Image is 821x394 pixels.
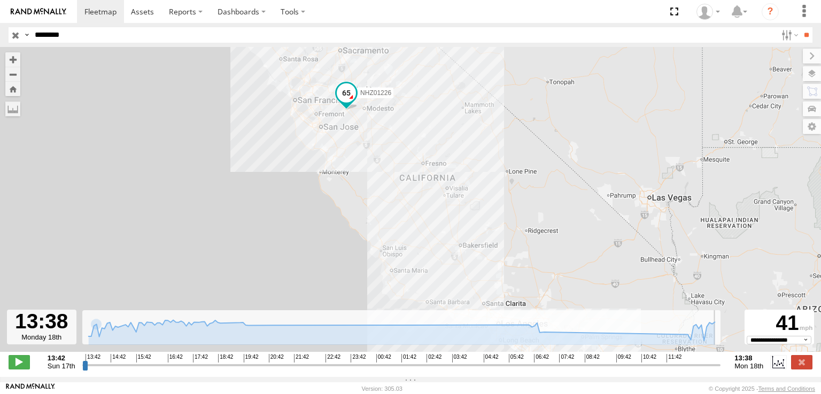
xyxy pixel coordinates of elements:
span: Sun 17th Aug 2025 [48,362,75,370]
label: Measure [5,101,20,116]
span: 14:42 [111,354,126,363]
span: 06:42 [534,354,549,363]
div: © Copyright 2025 - [709,385,815,392]
span: 03:42 [452,354,467,363]
div: Zulema McIntosch [693,4,724,20]
div: 41 [746,311,812,335]
span: 20:42 [269,354,284,363]
label: Map Settings [803,119,821,134]
strong: 13:38 [734,354,763,362]
a: Visit our Website [6,383,55,394]
label: Search Query [22,27,31,43]
span: 07:42 [559,354,574,363]
span: Mon 18th Aug 2025 [734,362,763,370]
img: rand-logo.svg [11,8,66,15]
label: Play/Stop [9,355,30,369]
span: 18:42 [218,354,233,363]
span: 08:42 [585,354,600,363]
span: 05:42 [509,354,524,363]
label: Close [791,355,812,369]
span: 00:42 [376,354,391,363]
span: 13:42 [86,354,100,363]
i: ? [762,3,779,20]
span: 10:42 [641,354,656,363]
span: NHZ01226 [360,89,391,97]
button: Zoom Home [5,82,20,96]
span: 17:42 [193,354,208,363]
a: Terms and Conditions [758,385,815,392]
span: 19:42 [244,354,259,363]
span: 02:42 [427,354,442,363]
label: Search Filter Options [777,27,800,43]
div: Version: 305.03 [362,385,402,392]
button: Zoom out [5,67,20,82]
span: 21:42 [294,354,309,363]
span: 04:42 [484,354,499,363]
span: 11:42 [667,354,681,363]
span: 01:42 [401,354,416,363]
span: 09:42 [616,354,631,363]
span: 23:42 [351,354,366,363]
span: 22:42 [326,354,340,363]
button: Zoom in [5,52,20,67]
strong: 13:42 [48,354,75,362]
span: 15:42 [136,354,151,363]
span: 16:42 [168,354,183,363]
